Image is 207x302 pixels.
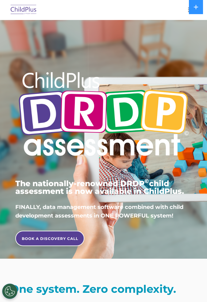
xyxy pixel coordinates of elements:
strong: One system. Zero complexity. [10,282,176,296]
span: The nationally-renowned DRDP child assessment is now available in ChildPlus. [15,179,184,196]
button: Cookies Settings [2,284,17,299]
iframe: Chat Widget [176,273,207,302]
a: BOOK A DISCOVERY CALL [15,231,84,246]
img: ChildPlus by Procare Solutions [9,3,38,17]
span: FINALLY, data management software combined with child development assessments in ONE POWERFUL sys... [15,204,183,219]
sup: © [144,178,149,185]
img: Copyright - DRDP Logo Light [15,61,192,169]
